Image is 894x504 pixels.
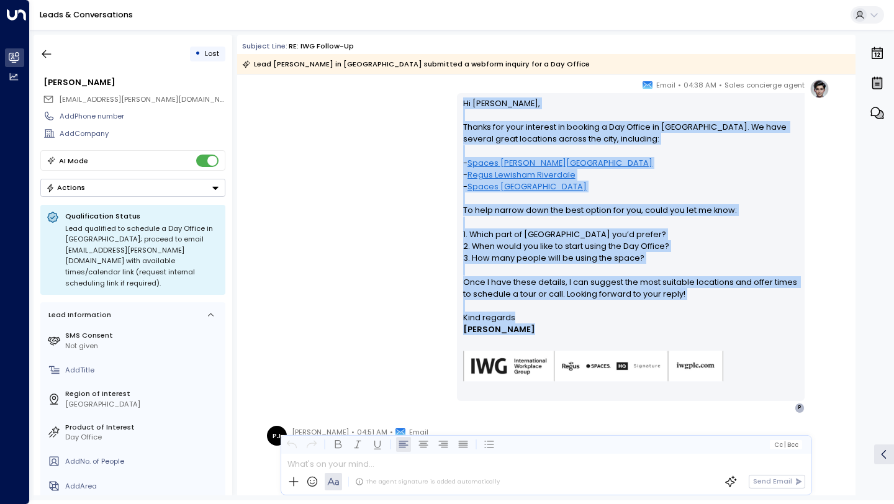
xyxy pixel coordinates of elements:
img: AIorK4zU2Kz5WUNqa9ifSKC9jFH1hjwenjvh85X70KBOPduETvkeZu4OqG8oPuqbwvp3xfXcMQJCRtwYb-SG [463,351,724,382]
span: Subject Line: [242,41,287,51]
div: AddNo. of People [65,456,221,467]
div: [GEOGRAPHIC_DATA] [65,399,221,410]
button: Cc|Bcc [770,440,802,449]
a: Leads & Conversations [40,9,133,20]
span: Kind regards [463,312,515,323]
span: Sales concierge agent [725,79,805,91]
div: Not given [65,341,221,351]
img: profile-logo.png [810,79,829,99]
div: AddCompany [60,128,225,139]
div: Signature [463,312,799,397]
div: The agent signature is added automatically [355,477,500,486]
div: AddTitle [65,365,221,376]
span: Email [656,79,675,91]
a: Regus Lewisham Riverdale [467,169,576,181]
div: Button group with a nested menu [40,179,225,197]
div: AI Mode [59,155,88,167]
button: Redo [304,437,319,452]
div: • [195,45,201,63]
span: Lost [205,48,219,58]
div: Lead Information [45,310,111,320]
div: Day Office [65,432,221,443]
span: 04:51 AM [357,426,387,438]
div: AddArea [65,481,221,492]
a: Spaces [PERSON_NAME][GEOGRAPHIC_DATA] [467,157,652,169]
div: Lead qualified to schedule a Day Office in [GEOGRAPHIC_DATA]; proceed to email [EMAIL_ADDRESS][PE... [65,223,219,289]
span: • [390,426,393,438]
span: 04:38 AM [684,79,716,91]
span: [PERSON_NAME] [463,323,535,335]
label: Region of Interest [65,389,221,399]
span: | [784,441,786,448]
label: SMS Consent [65,330,221,341]
button: Undo [284,437,299,452]
p: Qualification Status [65,211,219,221]
div: [PERSON_NAME] [43,76,225,88]
a: Spaces [GEOGRAPHIC_DATA] [467,181,587,192]
div: PJ [267,426,287,446]
div: Actions [46,183,85,192]
span: • [719,79,722,91]
span: Cc Bcc [774,441,798,448]
p: Hi [PERSON_NAME], Thanks for your interest in booking a Day Office in [GEOGRAPHIC_DATA]. We have ... [463,97,799,312]
span: Email [409,426,428,438]
button: Actions [40,179,225,197]
div: P [795,403,805,413]
div: RE: IWG Follow-up [289,41,354,52]
span: • [351,426,354,438]
span: phil.j.smith@ucc-coffee.co.uk [59,94,225,105]
div: AddPhone number [60,111,225,122]
div: Lead [PERSON_NAME] in [GEOGRAPHIC_DATA] submitted a webform inquiry for a Day Office [242,58,590,70]
label: Product of Interest [65,422,221,433]
span: • [678,79,681,91]
span: [PERSON_NAME] [292,426,349,438]
span: [EMAIL_ADDRESS][PERSON_NAME][DOMAIN_NAME] [59,94,237,104]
